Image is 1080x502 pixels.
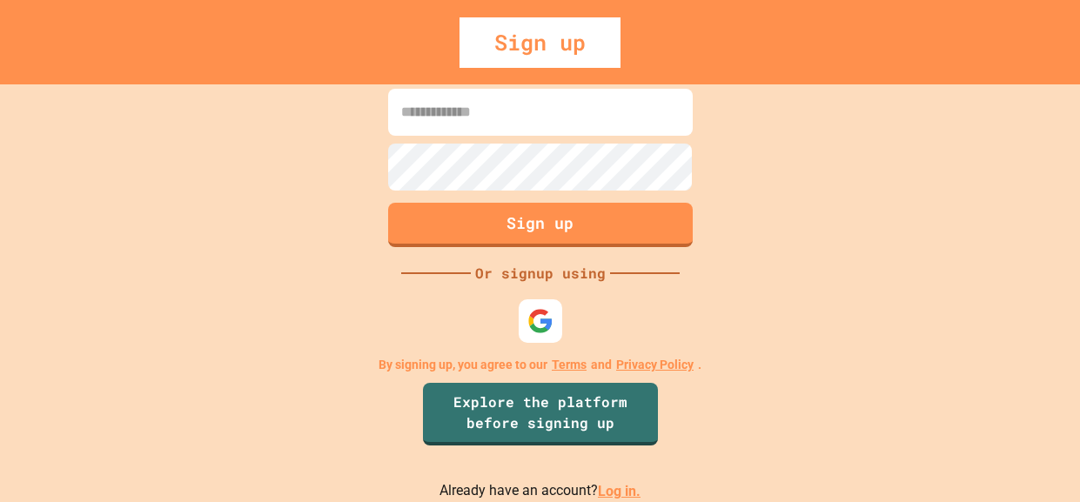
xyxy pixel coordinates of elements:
p: By signing up, you agree to our and . [379,356,701,374]
div: Sign up [460,17,620,68]
img: google-icon.svg [527,308,553,334]
a: Privacy Policy [616,356,694,374]
p: Already have an account? [439,480,641,502]
a: Explore the platform before signing up [423,383,658,445]
a: Log in. [598,483,641,499]
a: Terms [552,356,587,374]
div: Or signup using [471,263,610,284]
button: Sign up [388,203,693,247]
